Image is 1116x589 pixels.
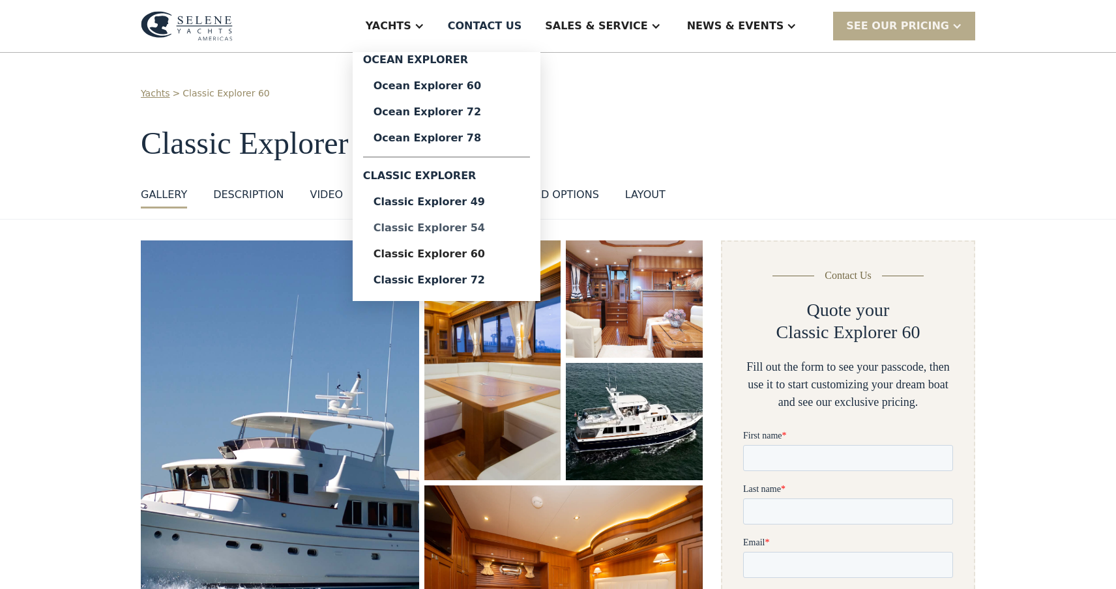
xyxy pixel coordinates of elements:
div: SEE Our Pricing [833,12,975,40]
input: I want to subscribe to your Newsletter.Unsubscribe any time by clicking the link at the bottom of... [3,569,12,578]
a: VIDEO [310,187,343,208]
div: Classic Explorer 54 [374,223,520,233]
a: DESCRIPTION [213,187,284,208]
span: Tick the box below to receive occasional updates, exclusive offers, and VIP access via text message. [1,444,208,479]
div: VIDEO [310,187,343,203]
a: Classic Explorer 72 [363,267,530,293]
a: Ocean Explorer 60 [363,73,530,99]
a: Classic Explorer 49 [363,189,530,215]
h1: Classic Explorer 60 [141,126,975,161]
a: Classic Explorer 54 [363,215,530,241]
a: GALLERY [141,187,187,208]
div: GALLERY [141,187,187,203]
div: Ocean Explorer 60 [374,81,520,91]
div: SEE Our Pricing [846,18,949,34]
a: open lightbox [566,363,703,480]
a: layout [625,187,666,208]
div: Sales & Service [545,18,647,34]
a: open lightbox [566,240,703,358]
h2: Classic Explorer 60 [776,321,920,343]
input: Yes, I'd like to receive SMS updates.Reply STOP to unsubscribe at any time. [3,528,12,537]
div: Contact Us [825,268,872,283]
div: Ocean Explorer [363,52,530,73]
div: Classic Explorer [363,163,530,189]
div: Ocean Explorer 72 [374,107,520,117]
strong: Yes, I'd like to receive SMS updates. [15,529,156,539]
a: Yachts [141,87,170,100]
div: Classic Explorer 60 [374,249,520,259]
div: Contact US [448,18,522,34]
a: Ocean Explorer 72 [363,99,530,125]
a: Ocean Explorer 78 [363,125,530,151]
h2: Quote your [807,299,890,321]
div: Fill out the form to see your passcode, then use it to start customizing your dream boat and see ... [743,358,953,411]
span: We respect your time - only the good stuff, never spam. [1,487,203,510]
img: logo [141,11,233,41]
div: standard options [492,187,599,203]
div: layout [625,187,666,203]
a: open lightbox [424,240,561,480]
div: Classic Explorer 72 [374,275,520,285]
div: News & EVENTS [687,18,784,34]
span: Reply STOP to unsubscribe at any time. [3,529,201,551]
div: > [173,87,181,100]
div: Yachts [366,18,411,34]
a: Classic Explorer 60 [183,87,269,100]
div: Classic Explorer 49 [374,197,520,207]
div: DESCRIPTION [213,187,284,203]
a: standard options [492,187,599,208]
nav: Yachts [353,52,540,301]
a: Classic Explorer 60 [363,241,530,267]
div: Ocean Explorer 78 [374,133,520,143]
